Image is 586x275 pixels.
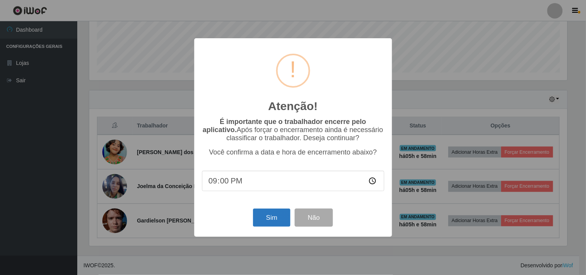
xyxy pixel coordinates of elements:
button: Sim [253,209,290,227]
p: Após forçar o encerramento ainda é necessário classificar o trabalhador. Deseja continuar? [202,118,384,142]
button: Não [295,209,333,227]
p: Você confirma a data e hora de encerramento abaixo? [202,148,384,156]
b: É importante que o trabalhador encerre pelo aplicativo. [203,118,366,134]
h2: Atenção! [268,99,318,113]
